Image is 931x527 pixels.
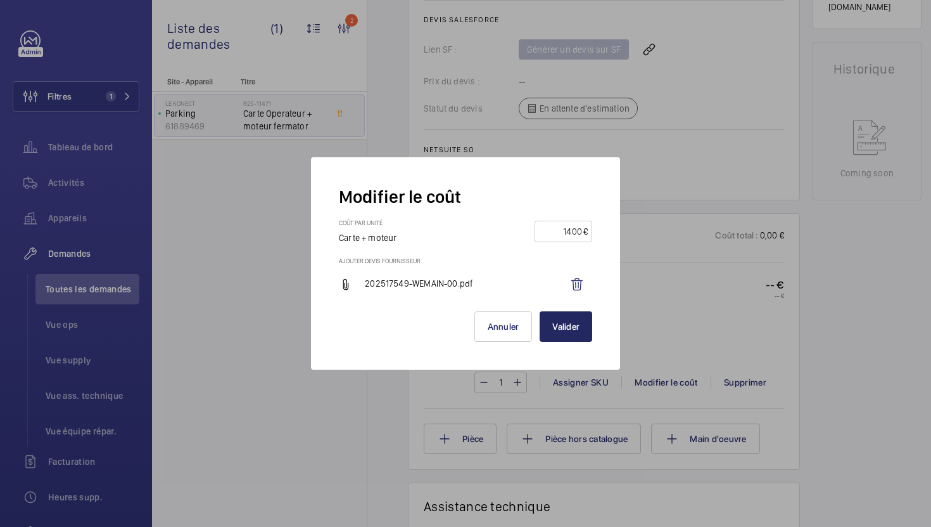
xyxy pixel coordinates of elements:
[540,311,592,342] button: Valider
[339,219,410,231] h3: Coût par unité
[339,257,592,264] h3: Ajouter devis fournisseur
[474,311,533,342] button: Annuler
[539,221,583,242] input: --
[339,185,592,209] h2: Modifier le coût
[339,233,397,243] span: Carte + moteur
[583,225,588,238] div: €
[365,277,562,292] p: 202517549-WEMAIN-00.pdf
